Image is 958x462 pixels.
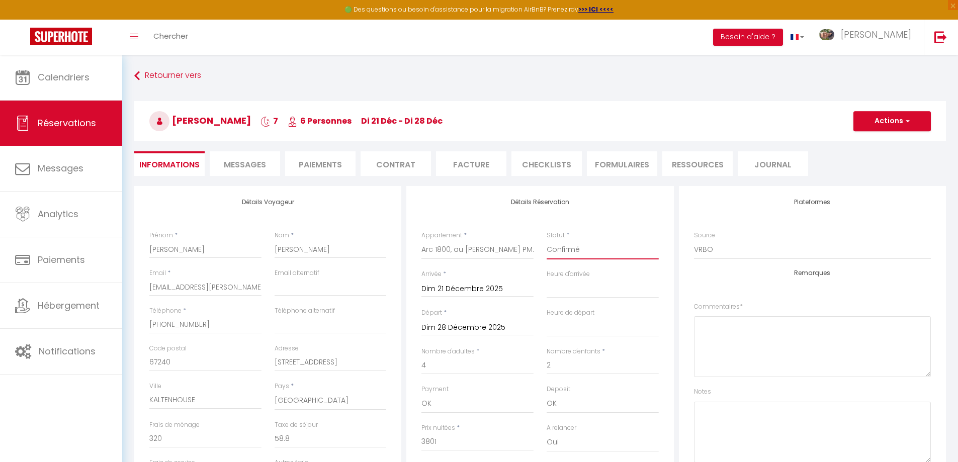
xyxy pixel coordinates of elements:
[153,31,188,41] span: Chercher
[694,302,743,312] label: Commentaires
[547,385,570,394] label: Deposit
[361,151,431,176] li: Contrat
[421,199,658,206] h4: Détails Réservation
[436,151,506,176] li: Facture
[38,208,78,220] span: Analytics
[547,308,594,318] label: Heure de départ
[275,344,299,353] label: Adresse
[288,115,352,127] span: 6 Personnes
[149,199,386,206] h4: Détails Voyageur
[662,151,733,176] li: Ressources
[134,67,946,85] a: Retourner vers
[421,423,455,433] label: Prix nuitées
[149,231,173,240] label: Prénom
[421,347,475,356] label: Nombre d'adultes
[547,347,600,356] label: Nombre d'enfants
[421,385,449,394] label: Payment
[149,420,200,430] label: Frais de ménage
[260,115,278,127] span: 7
[694,231,715,240] label: Source
[578,5,614,14] a: >>> ICI <<<<
[38,71,90,83] span: Calendriers
[547,269,590,279] label: Heure d'arrivée
[738,151,808,176] li: Journal
[511,151,582,176] li: CHECKLISTS
[841,28,911,41] span: [PERSON_NAME]
[224,159,266,170] span: Messages
[812,20,924,55] a: ... [PERSON_NAME]
[587,151,657,176] li: FORMULAIRES
[934,31,947,43] img: logout
[713,29,783,46] button: Besoin d'aide ?
[275,420,318,430] label: Taxe de séjour
[853,111,931,131] button: Actions
[38,299,100,312] span: Hébergement
[694,269,931,276] h4: Remarques
[361,115,443,127] span: di 21 Déc - di 28 Déc
[30,28,92,45] img: Super Booking
[285,151,356,176] li: Paiements
[275,231,289,240] label: Nom
[146,20,196,55] a: Chercher
[275,382,289,391] label: Pays
[421,269,442,279] label: Arrivée
[547,423,576,433] label: A relancer
[694,199,931,206] h4: Plateformes
[421,231,462,240] label: Appartement
[275,306,335,316] label: Téléphone alternatif
[149,382,161,391] label: Ville
[275,268,319,278] label: Email alternatif
[421,308,442,318] label: Départ
[547,231,565,240] label: Statut
[149,306,182,316] label: Téléphone
[149,114,251,127] span: [PERSON_NAME]
[38,117,96,129] span: Réservations
[38,253,85,266] span: Paiements
[39,345,96,357] span: Notifications
[134,151,205,176] li: Informations
[149,344,187,353] label: Code postal
[38,162,83,174] span: Messages
[819,29,834,41] img: ...
[149,268,166,278] label: Email
[694,387,711,397] label: Notes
